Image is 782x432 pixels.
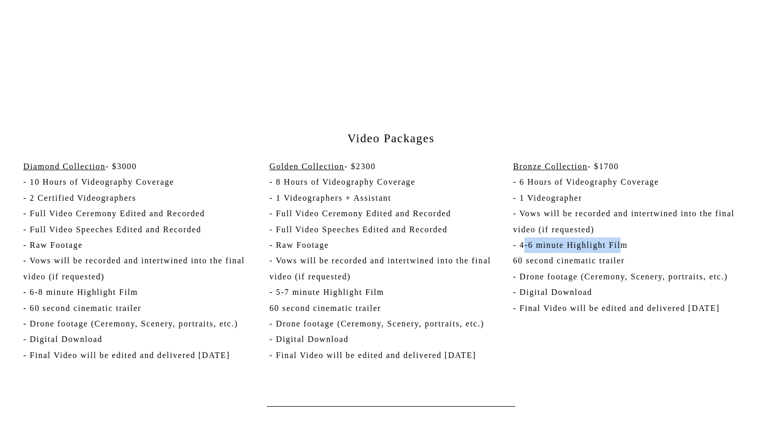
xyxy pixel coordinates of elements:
u: Golden Collection [269,162,344,171]
u: Bronze Collection [513,162,588,171]
p: Video Packages [332,130,450,145]
p: - $1700 - 6 Hours of Videography Coverage - 1 Videographer - Vows will be recorded and intertwine... [513,159,757,368]
u: Diamond Collection [23,162,106,171]
p: - $3000 - 10 Hours of Videography Coverage - 2 Certified Videographers - Full Video Ceremony Edit... [23,159,267,368]
p: - $2300 - 8 Hours of Videography Coverage - 1 Videographers + Assistant - Full Video Ceremony Edi... [269,159,513,368]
